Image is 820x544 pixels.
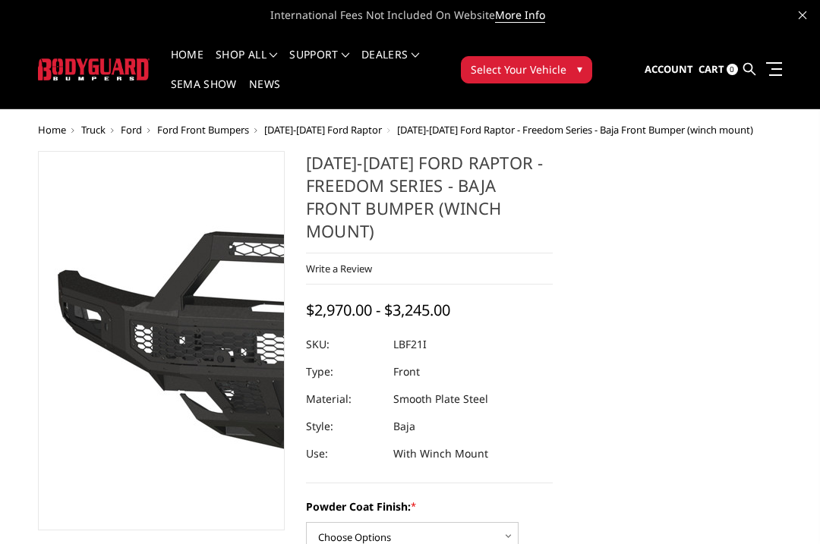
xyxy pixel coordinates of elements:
[171,79,237,108] a: SEMA Show
[393,385,488,413] dd: Smooth Plate Steel
[645,49,693,90] a: Account
[38,151,285,530] a: 2021-2025 Ford Raptor - Freedom Series - Baja Front Bumper (winch mount)
[393,440,488,467] dd: With Winch Mount
[289,49,349,79] a: Support
[306,151,553,253] h1: [DATE]-[DATE] Ford Raptor - Freedom Series - Baja Front Bumper (winch mount)
[645,62,693,76] span: Account
[461,56,592,83] button: Select Your Vehicle
[306,413,382,440] dt: Style:
[306,498,553,514] label: Powder Coat Finish:
[699,62,724,76] span: Cart
[171,49,203,79] a: Home
[577,61,582,77] span: ▾
[38,123,66,137] a: Home
[699,49,738,90] a: Cart 0
[306,385,382,413] dt: Material:
[397,123,753,137] span: [DATE]-[DATE] Ford Raptor - Freedom Series - Baja Front Bumper (winch mount)
[121,123,142,137] a: Ford
[393,331,427,358] dd: LBF21I
[393,358,420,385] dd: Front
[495,8,545,23] a: More Info
[306,262,372,275] a: Write a Review
[306,300,450,320] span: $2,970.00 - $3,245.00
[306,358,382,385] dt: Type:
[361,49,419,79] a: Dealers
[306,331,382,358] dt: SKU:
[393,413,415,440] dd: Baja
[216,49,277,79] a: shop all
[38,58,150,80] img: BODYGUARD BUMPERS
[264,123,382,137] a: [DATE]-[DATE] Ford Raptor
[471,61,566,77] span: Select Your Vehicle
[157,123,249,137] a: Ford Front Bumpers
[249,79,280,108] a: News
[306,440,382,467] dt: Use:
[727,64,738,75] span: 0
[81,123,106,137] a: Truck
